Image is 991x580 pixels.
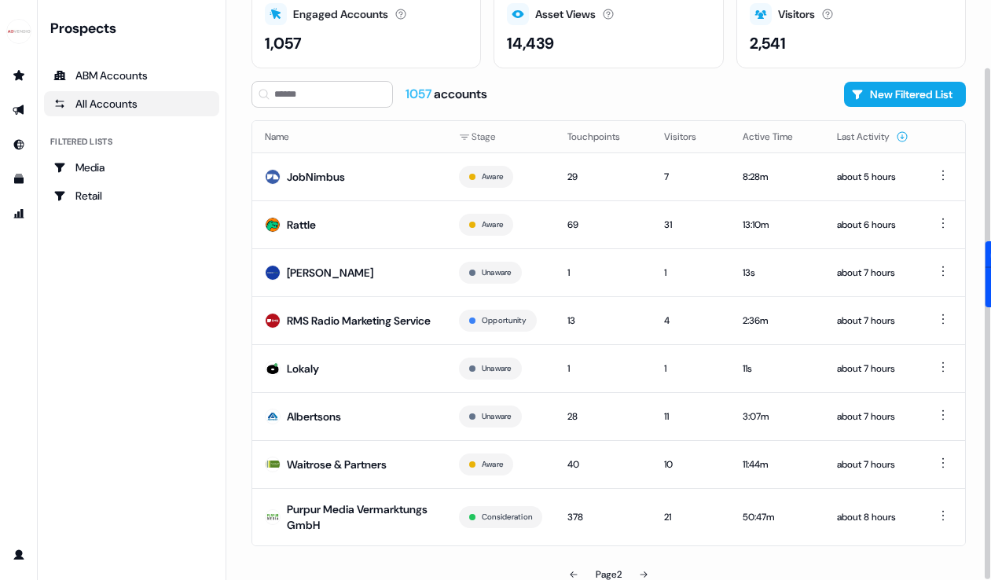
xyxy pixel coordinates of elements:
div: 1 [567,361,639,376]
div: 28 [567,409,639,424]
div: Prospects [50,19,219,38]
div: ABM Accounts [53,68,210,83]
div: 1 [664,361,718,376]
button: Unaware [482,409,512,424]
button: Unaware [482,266,512,280]
button: Last Activity [837,123,908,151]
div: 7 [664,169,718,185]
div: 21 [664,509,718,525]
div: accounts [406,86,487,103]
div: 69 [567,217,639,233]
a: ABM Accounts [44,63,219,88]
a: All accounts [44,91,219,116]
div: Albertsons [287,409,341,424]
a: Go to Inbound [6,132,31,157]
a: Go to Media [44,155,219,180]
div: [PERSON_NAME] [287,265,373,281]
button: Active Time [743,123,812,151]
div: 31 [664,217,718,233]
div: 2,541 [750,31,786,55]
a: Go to Retail [44,183,219,208]
a: Go to prospects [6,63,31,88]
div: 29 [567,169,639,185]
button: Visitors [664,123,715,151]
div: Asset Views [535,6,596,23]
div: Visitors [778,6,815,23]
div: Engaged Accounts [293,6,388,23]
div: 8:28m [743,169,812,185]
div: about 7 hours [837,409,908,424]
button: Touchpoints [567,123,639,151]
div: Purpur Media Vermarktungs GmbH [287,501,434,533]
div: 11:44m [743,457,812,472]
div: 13 [567,313,639,329]
button: New Filtered List [844,82,966,107]
div: Rattle [287,217,316,233]
div: 13s [743,265,812,281]
button: Unaware [482,362,512,376]
th: Name [252,121,446,152]
div: 50:47m [743,509,812,525]
div: about 7 hours [837,265,908,281]
div: RMS Radio Marketing Service [287,313,431,329]
div: 3:07m [743,409,812,424]
a: Go to outbound experience [6,97,31,123]
div: 40 [567,457,639,472]
a: Go to profile [6,542,31,567]
button: Aware [482,218,503,232]
button: Opportunity [482,314,527,328]
button: Aware [482,170,503,184]
div: about 7 hours [837,361,908,376]
div: Filtered lists [50,135,112,149]
div: about 7 hours [837,457,908,472]
div: Stage [459,129,542,145]
div: about 7 hours [837,313,908,329]
button: Aware [482,457,503,472]
a: Go to attribution [6,201,31,226]
div: 14,439 [507,31,554,55]
div: 11 [664,409,718,424]
div: 1 [664,265,718,281]
div: 11s [743,361,812,376]
div: All Accounts [53,96,210,112]
div: 4 [664,313,718,329]
div: 378 [567,509,639,525]
div: Media [53,160,210,175]
a: Go to templates [6,167,31,192]
div: 2:36m [743,313,812,329]
div: Lokaly [287,361,319,376]
div: 1,057 [265,31,302,55]
div: about 5 hours [837,169,908,185]
div: 13:10m [743,217,812,233]
div: Waitrose & Partners [287,457,387,472]
button: Consideration [482,510,532,524]
div: JobNimbus [287,169,345,185]
div: Retail [53,188,210,204]
div: about 6 hours [837,217,908,233]
div: 10 [664,457,718,472]
div: 1 [567,265,639,281]
div: about 8 hours [837,509,908,525]
span: 1057 [406,86,434,102]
